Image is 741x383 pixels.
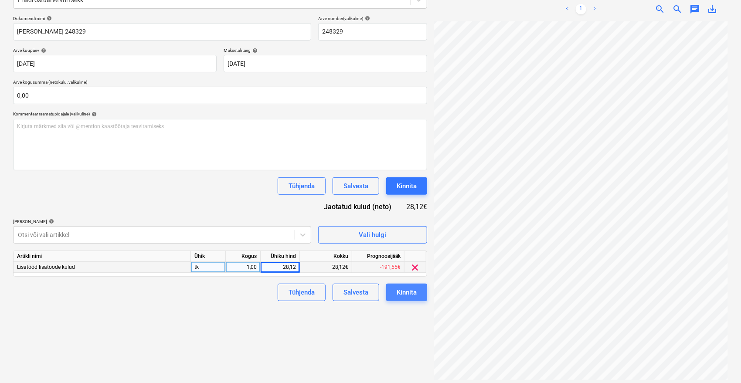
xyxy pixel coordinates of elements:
[191,262,226,273] div: tk
[363,16,370,21] span: help
[191,251,226,262] div: Ühik
[261,251,300,262] div: Ühiku hind
[224,47,427,53] div: Maksetähtaeg
[13,219,311,224] div: [PERSON_NAME]
[359,229,386,241] div: Vali hulgi
[226,251,261,262] div: Kogus
[47,219,54,224] span: help
[14,251,191,262] div: Artikli nimi
[229,262,257,273] div: 1,00
[386,177,427,195] button: Kinnita
[397,180,417,192] div: Kinnita
[318,226,427,244] button: Vali hulgi
[410,262,421,273] span: clear
[314,202,405,212] div: Jaotatud kulud (neto)
[318,16,427,21] div: Arve number (valikuline)
[39,48,46,53] span: help
[13,111,427,117] div: Kommentaar raamatupidajale (valikuline)
[352,262,404,273] div: -191,55€
[289,180,315,192] div: Tühjenda
[397,287,417,298] div: Kinnita
[224,55,427,72] input: Tähtaega pole määratud
[264,262,296,273] div: 28,12
[672,4,683,14] span: zoom_out
[251,48,258,53] span: help
[562,4,572,14] a: Previous page
[300,262,352,273] div: 28,12€
[352,251,404,262] div: Prognoosijääk
[13,23,311,41] input: Dokumendi nimi
[333,284,379,301] button: Salvesta
[13,79,427,87] p: Arve kogusumma (netokulu, valikuline)
[45,16,52,21] span: help
[690,4,700,14] span: chat
[278,177,326,195] button: Tühjenda
[13,16,311,21] div: Dokumendi nimi
[333,177,379,195] button: Salvesta
[90,112,97,117] span: help
[343,287,368,298] div: Salvesta
[318,23,427,41] input: Arve number
[289,287,315,298] div: Tühjenda
[590,4,600,14] a: Next page
[278,284,326,301] button: Tühjenda
[655,4,665,14] span: zoom_in
[576,4,586,14] a: Page 1 is your current page
[405,202,427,212] div: 28,12€
[13,47,217,53] div: Arve kuupäev
[17,264,75,270] span: Lisatööd lisatööde kulud
[13,87,427,104] input: Arve kogusumma (netokulu, valikuline)
[386,284,427,301] button: Kinnita
[343,180,368,192] div: Salvesta
[300,251,352,262] div: Kokku
[707,4,717,14] span: save_alt
[13,55,217,72] input: Arve kuupäeva pole määratud.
